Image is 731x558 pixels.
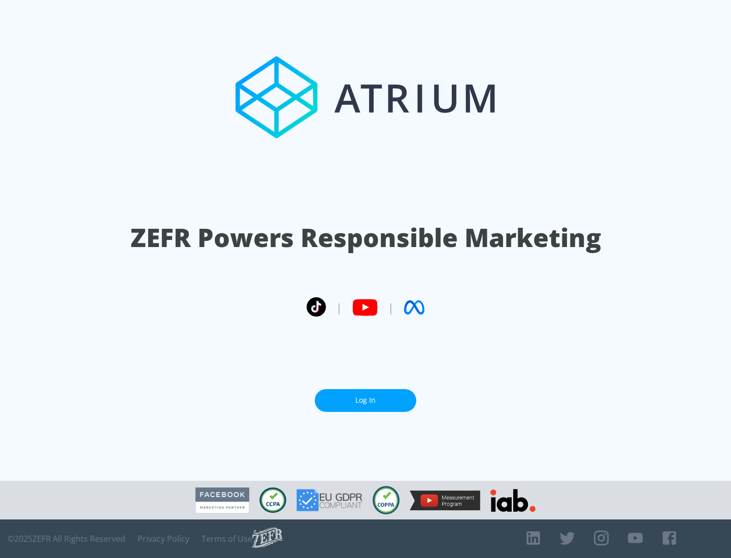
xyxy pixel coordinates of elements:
span: | [388,300,394,315]
a: Privacy Policy [138,534,189,544]
a: Log In [315,389,416,412]
h1: ZEFR Powers Responsible Marketing [130,220,601,255]
a: Terms of Use [202,534,252,544]
span: © 2025 ZEFR All Rights Reserved [8,534,125,544]
img: YouTube Measurement Program [410,491,480,510]
img: COPPA Compliant [373,486,400,514]
img: CCPA Compliant [259,487,286,513]
img: GDPR Compliant [296,489,362,511]
img: Facebook Marketing Partner [195,487,249,513]
span: | [336,300,342,315]
img: IAB [490,489,536,512]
